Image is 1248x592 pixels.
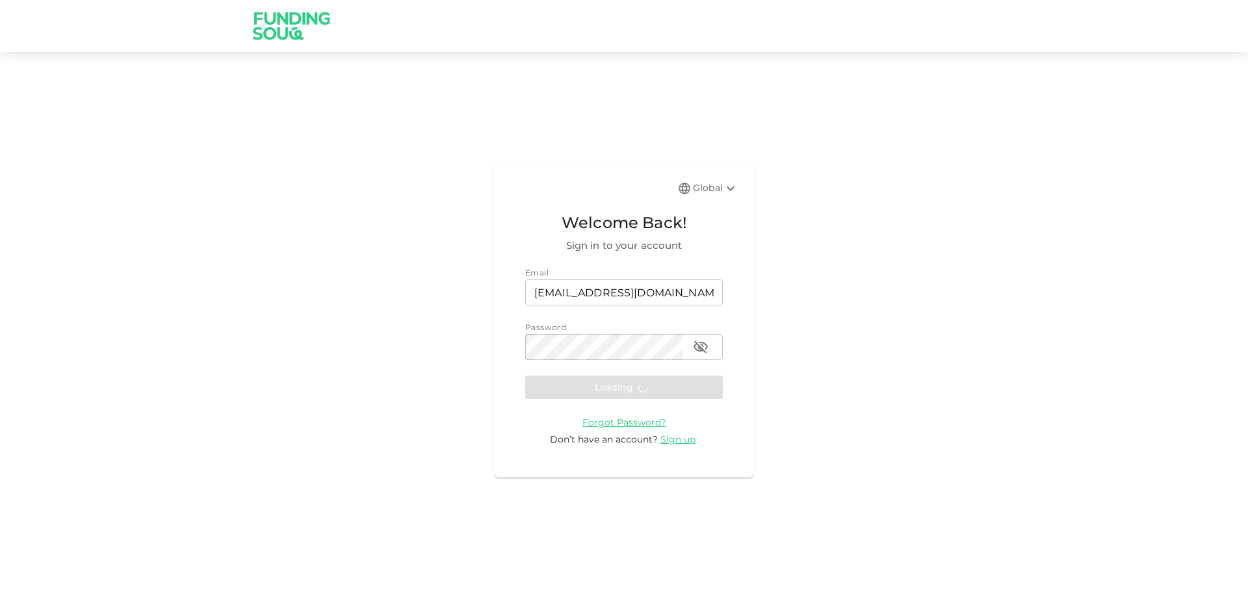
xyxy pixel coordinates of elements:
[693,181,738,196] div: Global
[525,268,549,277] span: Email
[582,416,666,428] a: Forgot Password?
[582,417,666,428] span: Forgot Password?
[525,334,682,360] input: password
[525,279,723,305] input: email
[525,238,723,253] span: Sign in to your account
[550,433,658,445] span: Don’t have an account?
[525,322,566,332] span: Password
[660,433,695,445] span: Sign up
[525,211,723,235] span: Welcome Back!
